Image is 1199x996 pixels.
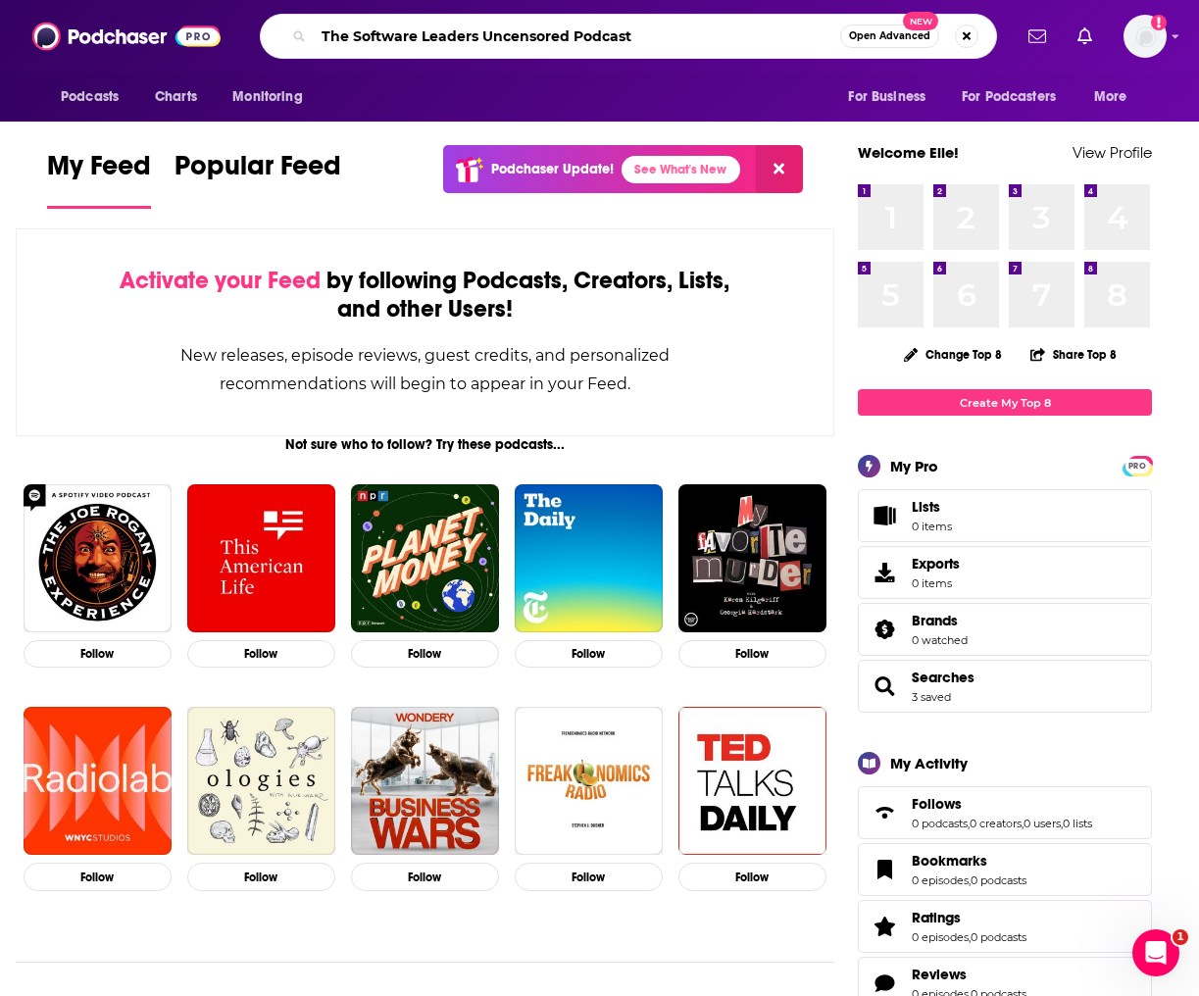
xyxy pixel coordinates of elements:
[865,559,904,586] span: Exports
[912,633,968,647] a: 0 watched
[1151,15,1167,30] svg: Add a profile image
[858,900,1152,953] span: Ratings
[969,930,971,944] span: ,
[858,489,1152,542] a: Lists
[912,817,968,830] a: 0 podcasts
[865,856,904,883] a: Bookmarks
[1173,929,1188,945] span: 1
[912,795,1092,813] a: Follows
[968,817,970,830] span: ,
[120,266,321,295] span: Activate your Feed
[1124,15,1167,58] img: User Profile
[969,873,971,887] span: ,
[1125,459,1149,473] span: PRO
[1132,929,1179,976] iframe: Intercom live chat
[24,484,172,632] img: The Joe Rogan Experience
[1124,15,1167,58] span: Logged in as elleb2btech
[314,21,840,52] input: Search podcasts, credits, & more...
[912,612,958,629] span: Brands
[187,863,335,891] button: Follow
[24,707,172,855] img: Radiolab
[858,603,1152,656] span: Brands
[912,966,967,983] span: Reviews
[858,143,959,162] a: Welcome Elle!
[351,863,499,891] button: Follow
[260,14,997,59] div: Search podcasts, credits, & more...
[187,484,335,632] img: This American Life
[232,83,302,111] span: Monitoring
[1070,20,1100,53] a: Show notifications dropdown
[351,707,499,855] img: Business Wars
[971,930,1026,944] a: 0 podcasts
[678,863,826,891] button: Follow
[678,640,826,669] button: Follow
[849,31,930,41] span: Open Advanced
[515,484,663,632] img: The Daily
[1063,817,1092,830] a: 0 lists
[515,640,663,669] button: Follow
[865,913,904,940] a: Ratings
[115,267,735,324] div: by following Podcasts, Creators, Lists, and other Users!
[16,436,834,453] div: Not sure who to follow? Try these podcasts...
[858,786,1152,839] span: Follows
[678,484,826,632] img: My Favorite Murder with Karen Kilgariff and Georgia Hardstark
[865,502,904,529] span: Lists
[848,83,925,111] span: For Business
[1029,335,1118,373] button: Share Top 8
[912,612,968,629] a: Brands
[1073,143,1152,162] a: View Profile
[890,457,938,475] div: My Pro
[24,640,172,669] button: Follow
[1094,83,1127,111] span: More
[622,156,740,183] a: See What's New
[175,149,341,209] a: Popular Feed
[865,672,904,700] a: Searches
[1061,817,1063,830] span: ,
[912,909,1026,926] a: Ratings
[912,930,969,944] a: 0 episodes
[1080,78,1152,116] button: open menu
[187,640,335,669] button: Follow
[912,852,987,870] span: Bookmarks
[971,873,1026,887] a: 0 podcasts
[912,690,951,704] a: 3 saved
[351,484,499,632] img: Planet Money
[1125,458,1149,473] a: PRO
[912,498,940,516] span: Lists
[515,863,663,891] button: Follow
[903,12,938,30] span: New
[865,799,904,826] a: Follows
[491,161,614,177] p: Podchaser Update!
[890,754,968,772] div: My Activity
[834,78,950,116] button: open menu
[32,18,221,55] a: Podchaser - Follow, Share and Rate Podcasts
[858,843,1152,896] span: Bookmarks
[47,149,151,194] span: My Feed
[912,966,1026,983] a: Reviews
[840,25,939,48] button: Open AdvancedNew
[970,817,1022,830] a: 0 creators
[858,660,1152,713] span: Searches
[219,78,327,116] button: open menu
[858,389,1152,416] a: Create My Top 8
[912,498,952,516] span: Lists
[155,83,197,111] span: Charts
[912,520,952,533] span: 0 items
[351,640,499,669] button: Follow
[47,78,144,116] button: open menu
[912,909,961,926] span: Ratings
[678,707,826,855] img: TED Talks Daily
[892,342,1014,367] button: Change Top 8
[912,555,960,573] span: Exports
[24,863,172,891] button: Follow
[187,707,335,855] img: Ologies with Alie Ward
[1022,817,1024,830] span: ,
